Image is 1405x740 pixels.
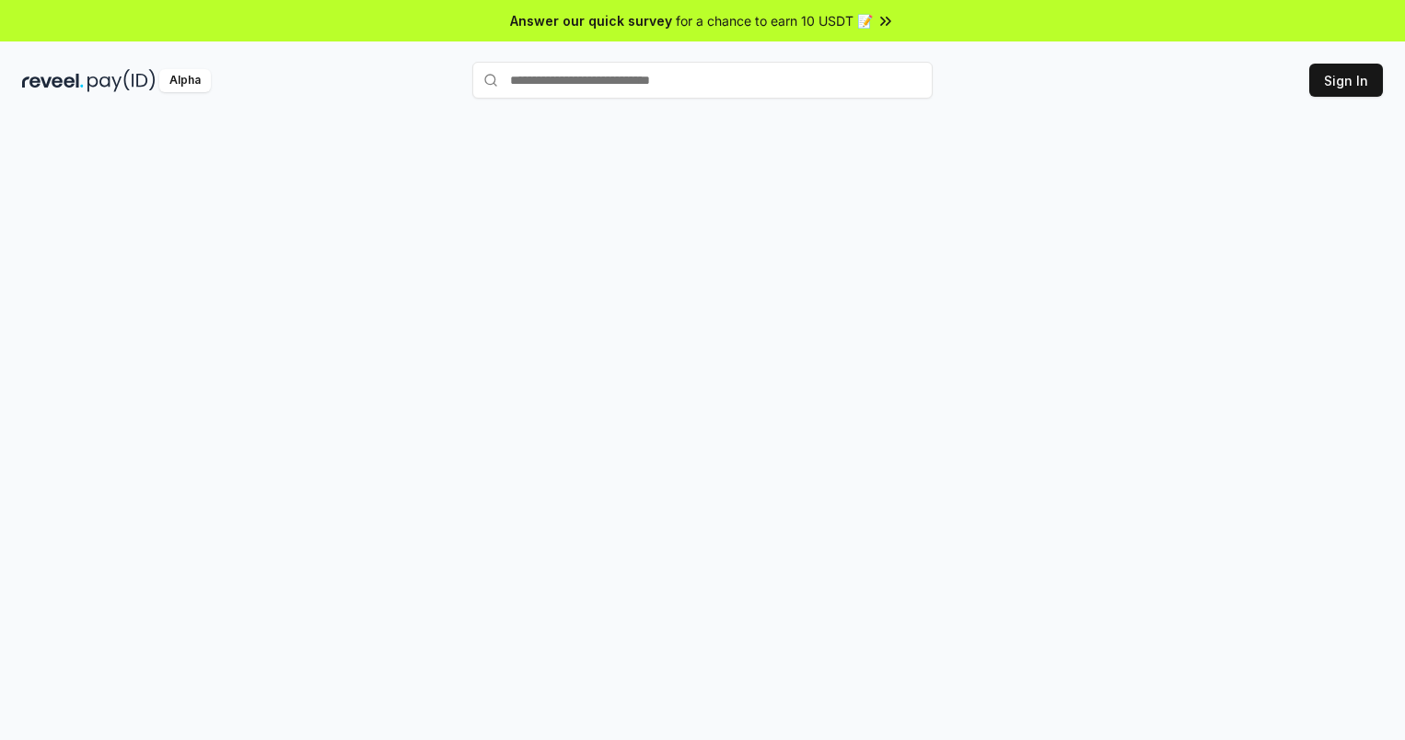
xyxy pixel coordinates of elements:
div: Alpha [159,69,211,92]
span: Answer our quick survey [510,11,672,30]
button: Sign In [1309,64,1383,97]
img: pay_id [87,69,156,92]
img: reveel_dark [22,69,84,92]
span: for a chance to earn 10 USDT 📝 [676,11,873,30]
